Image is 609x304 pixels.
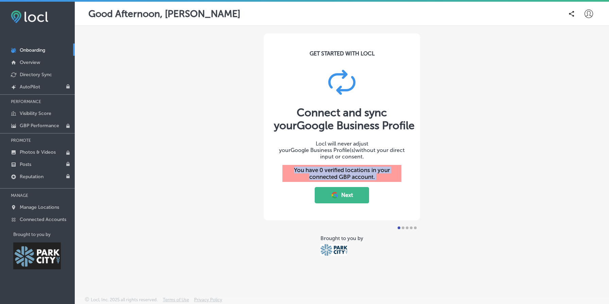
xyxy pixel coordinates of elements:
[91,297,158,302] p: Locl, Inc. 2025 all rights reserved.
[20,60,40,65] p: Overview
[11,11,48,23] img: fda3e92497d09a02dc62c9cd864e3231.png
[320,244,347,256] img: Park City
[20,111,51,116] p: Visibility Score
[20,84,40,90] p: AutoPilot
[88,8,240,19] p: Good Afternoon, [PERSON_NAME]
[291,147,355,153] span: Google Business Profile(s)
[320,235,363,241] div: Brought to you by
[20,47,45,53] p: Onboarding
[20,217,66,222] p: Connected Accounts
[274,106,410,132] div: Connect and sync your
[13,232,75,237] p: Brought to you by
[20,72,52,78] p: Directory Sync
[13,242,61,269] img: Park City
[282,165,401,182] div: You have 0 verified locations in your connected GBP account.
[315,187,369,203] button: Next
[20,174,43,180] p: Reputation
[310,50,375,57] div: GET STARTED WITH LOCL
[274,140,410,160] div: Locl will never adjust your without your direct input or consent.
[20,149,56,155] p: Photos & Videos
[20,123,59,129] p: GBP Performance
[20,204,59,210] p: Manage Locations
[20,162,31,167] p: Posts
[297,119,415,132] span: Google Business Profile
